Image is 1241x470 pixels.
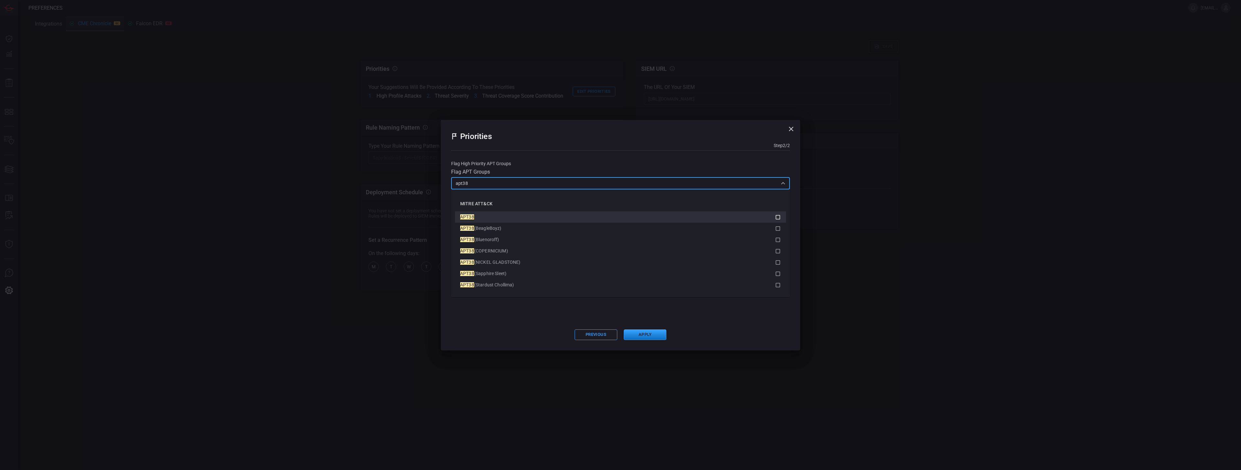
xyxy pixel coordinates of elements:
li: APT38 (Stardust Chollima) [455,279,786,291]
span: (NICKEL GLADSTONE) [474,260,521,265]
button: Apply [624,329,666,340]
h2: Priorities [460,130,492,143]
div: MITRE ATT&CK [455,196,786,211]
span: APT38 [460,271,474,276]
li: APT38 (Sapphire Sleet) [455,268,786,279]
li: APT38 (COPERNICIUM) [455,245,786,257]
button: Close [779,179,788,188]
span: (COPERNICIUM) [474,248,508,253]
span: APT38 [460,282,474,287]
span: APT38 [460,248,474,253]
div: Flag High Priority APT Groups [451,161,790,166]
div: Step 2 / 2 [774,143,790,148]
li: APT38 [455,211,786,223]
span: APT38 [460,260,474,265]
span: APT38 [460,226,474,231]
li: APT38 (Bluenoroff) [455,234,786,245]
span: (Sapphire Sleet) [474,271,506,276]
li: APT38 (BeagleBoyz) [455,223,786,234]
span: (Stardust Chollima) [474,282,514,287]
button: Previous [575,329,617,340]
label: Flag APT Groups [451,169,790,175]
li: APT38 (NICKEL GLADSTONE) [455,257,786,268]
span: (BeagleBoyz) [474,226,502,231]
span: APT38 [460,237,474,242]
span: APT38 [460,214,474,219]
span: (Bluenoroff) [474,237,499,242]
